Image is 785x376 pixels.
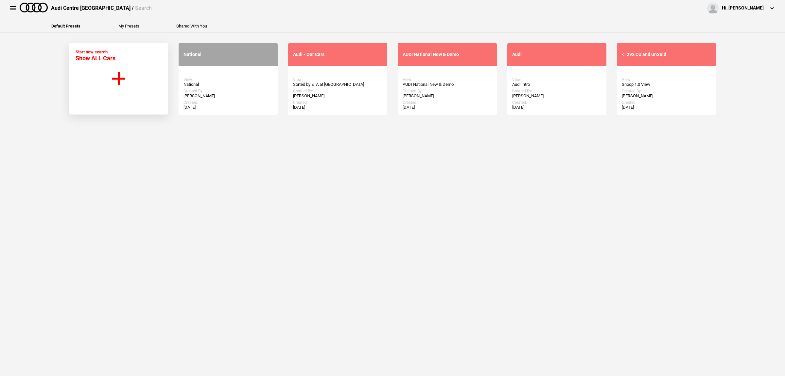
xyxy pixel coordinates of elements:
[76,49,115,62] div: Start new search
[622,89,711,93] div: Created By:
[69,43,168,115] button: Start new search Show ALL Cars
[135,5,152,11] span: Search
[512,52,602,57] div: Audi
[293,105,382,110] div: [DATE]
[118,24,139,28] button: My Presets
[512,77,602,82] div: View:
[183,89,273,93] div: Created By:
[51,5,152,12] div: Audi Centre [GEOGRAPHIC_DATA] /
[183,105,273,110] div: [DATE]
[293,100,382,105] div: Created:
[512,100,602,105] div: Created:
[293,89,382,93] div: Created By:
[512,89,602,93] div: Created By:
[622,100,711,105] div: Created:
[293,77,382,82] div: View:
[183,77,273,82] div: View:
[622,93,711,99] div: [PERSON_NAME]
[403,82,492,87] div: AUDI National New & Demo
[176,24,207,28] button: Shared With You
[51,24,80,28] button: Default Presets
[403,89,492,93] div: Created By:
[293,52,382,57] div: Audi - Our Cars
[512,105,602,110] div: [DATE]
[403,100,492,105] div: Created:
[403,52,492,57] div: AUDI National New & Demo
[622,77,711,82] div: View:
[403,93,492,99] div: [PERSON_NAME]
[20,3,48,12] img: audi.png
[293,82,382,87] div: Sorted by ETA at [GEOGRAPHIC_DATA]
[183,82,273,87] div: National
[622,82,711,87] div: Snoop 1.0 View
[622,52,711,57] div: <=292 CU and UnSold
[403,77,492,82] div: View:
[293,93,382,99] div: [PERSON_NAME]
[512,82,602,87] div: Audi Intro
[183,52,273,57] div: National
[403,105,492,110] div: [DATE]
[183,93,273,99] div: [PERSON_NAME]
[76,55,115,62] span: Show ALL Cars
[512,93,602,99] div: [PERSON_NAME]
[722,5,764,11] div: Hi, [PERSON_NAME]
[622,105,711,110] div: [DATE]
[183,100,273,105] div: Created:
